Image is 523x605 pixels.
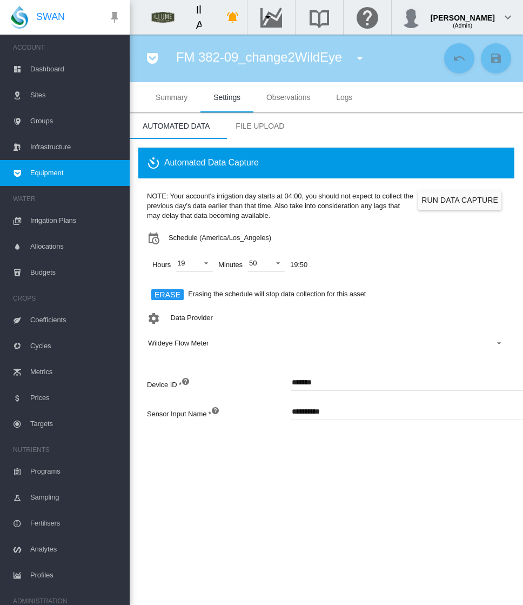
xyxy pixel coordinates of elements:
[147,375,182,404] label: Device ID *
[291,404,506,433] div: Sensor Input Name
[30,484,121,510] span: Sampling
[349,48,371,69] button: icon-menu-down
[481,43,511,74] button: Save Changes
[156,93,187,102] span: Summary
[354,11,380,24] md-icon: Click here for help
[169,233,271,243] span: Schedule (America/Los_Angeles)
[147,336,506,352] md-select: Configuration: Wildeye Flow Meter
[146,52,159,65] md-icon: icon-pocket
[36,10,65,24] span: SWAN
[30,82,121,108] span: Sites
[285,255,313,275] span: 19:50
[147,232,160,245] md-icon: icon-calendar-clock
[147,157,259,170] span: Automated Data Capture
[30,134,121,160] span: Infrastructure
[353,52,366,65] md-icon: icon-menu-down
[30,208,121,234] span: Irrigation Plans
[266,93,310,102] span: Observations
[13,441,121,458] span: NUTRIENTS
[249,259,257,267] div: 50
[400,6,422,28] img: profile.jpg
[13,190,121,208] span: WATER
[13,290,121,307] span: CROPS
[30,458,121,484] span: Programs
[336,93,352,102] span: Logs
[30,160,121,186] span: Equipment
[30,307,121,333] span: Coefficients
[213,93,240,102] span: Settings
[306,11,332,24] md-icon: Search the knowledge base
[30,234,121,260] span: Allocations
[147,191,414,221] div: NOTE: Your account's irrigation day starts at 04:00, you should not expect to collect the previou...
[176,50,342,64] span: FM 382-09_change2WildEye
[148,339,209,347] div: Wildeye Flow Meter
[30,56,121,82] span: Dashboard
[30,333,121,359] span: Cycles
[258,11,284,24] md-icon: Go to the Data Hub
[147,157,164,170] md-icon: icon-camera-timer
[188,289,366,299] span: Erasing the schedule will stop data collection for this asset
[453,23,472,29] span: (Admin)
[30,108,121,134] span: Groups
[151,289,184,300] button: Erase
[140,4,185,31] img: 8HeJbKGV1lKSAAAAAASUVORK5CYII=
[291,375,506,404] div: Device ID
[30,359,121,385] span: Metrics
[147,255,176,275] span: Hours
[222,6,244,28] button: icon-bell-ring
[431,8,495,19] div: [PERSON_NAME]
[213,255,248,275] span: Minutes
[182,375,195,388] md-icon: Device ID
[147,312,160,325] md-icon: icon-cog
[30,536,121,562] span: Analytes
[196,2,257,32] div: Illume Agriculture
[143,122,210,130] span: Automated Data
[30,260,121,285] span: Budgets
[177,258,185,268] div: 19
[142,48,163,69] button: icon-pocket
[453,52,466,65] md-icon: icon-undo
[13,39,121,56] span: ACCOUNT
[30,562,121,588] span: Profiles
[147,404,211,433] label: Sensor Input Name *
[108,11,121,24] md-icon: icon-pin
[501,11,514,24] md-icon: icon-chevron-down
[171,314,213,322] span: Data Provider
[30,385,121,411] span: Prices
[490,52,502,65] md-icon: icon-content-save
[418,190,501,210] button: Run Data Capture
[11,6,28,29] img: SWAN-Landscape-Logo-Colour-drop.png
[444,43,474,74] button: Cancel Changes
[226,11,239,24] md-icon: icon-bell-ring
[30,510,121,536] span: Fertilisers
[30,411,121,437] span: Targets
[236,122,284,130] span: File Upload
[211,404,224,417] md-icon: Sensor Input Name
